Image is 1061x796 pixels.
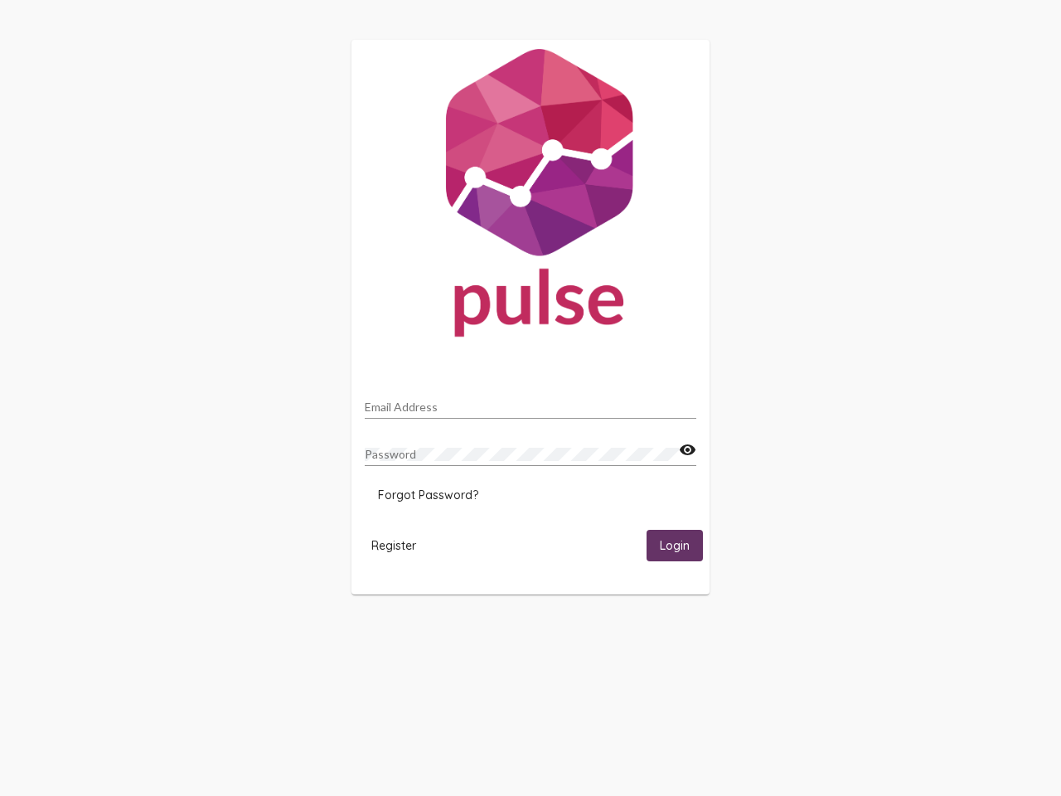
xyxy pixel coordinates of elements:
[365,480,492,510] button: Forgot Password?
[378,488,478,502] span: Forgot Password?
[647,530,703,561] button: Login
[660,539,690,554] span: Login
[679,440,696,460] mat-icon: visibility
[358,530,429,561] button: Register
[371,538,416,553] span: Register
[351,40,710,353] img: Pulse For Good Logo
